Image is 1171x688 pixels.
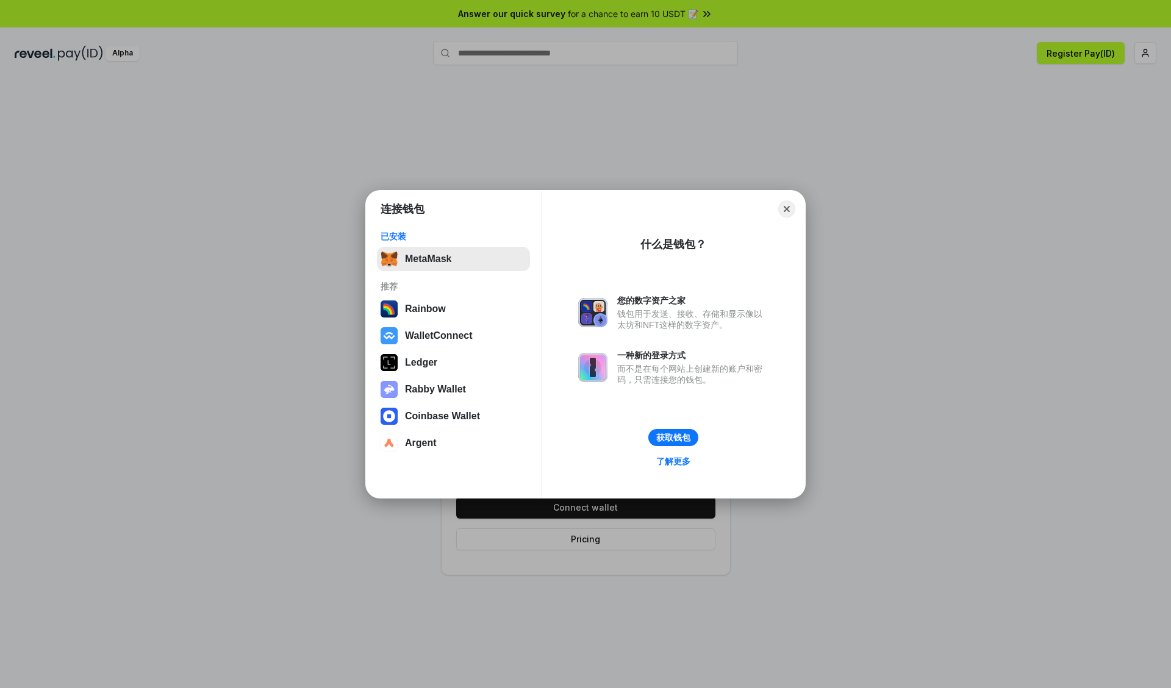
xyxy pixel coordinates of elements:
[617,350,768,361] div: 一种新的登录方式
[405,438,437,449] div: Argent
[381,381,398,398] img: svg+xml,%3Csvg%20xmlns%3D%22http%3A%2F%2Fwww.w3.org%2F2000%2Fsvg%22%20fill%3D%22none%22%20viewBox...
[381,434,398,452] img: svg+xml,%3Csvg%20width%3D%2228%22%20height%3D%2228%22%20viewBox%3D%220%200%2028%2028%22%20fill%3D...
[617,363,768,385] div: 而不是在每个网站上创建新的账户和密码，只需连接您的钱包。
[381,202,424,216] h1: 连接钱包
[377,247,530,271] button: MetaMask
[381,250,398,268] img: svg+xml,%3Csvg%20fill%3D%22none%22%20height%3D%2233%22%20viewBox%3D%220%200%2035%2033%22%20width%...
[381,231,526,242] div: 已安装
[381,281,526,292] div: 推荐
[381,408,398,425] img: svg+xml,%3Csvg%20width%3D%2228%22%20height%3D%2228%22%20viewBox%3D%220%200%2028%2028%22%20fill%3D...
[578,353,607,382] img: svg+xml,%3Csvg%20xmlns%3D%22http%3A%2F%2Fwww.w3.org%2F2000%2Fsvg%22%20fill%3D%22none%22%20viewBox...
[405,303,446,314] div: Rainbow
[377,324,530,348] button: WalletConnect
[377,377,530,402] button: Rabby Wallet
[648,429,698,446] button: 获取钱包
[405,254,451,264] div: MetaMask
[377,350,530,375] button: Ledger
[640,237,706,252] div: 什么是钱包？
[405,411,480,422] div: Coinbase Wallet
[405,384,466,395] div: Rabby Wallet
[649,453,698,469] a: 了解更多
[381,327,398,344] img: svg+xml,%3Csvg%20width%3D%2228%22%20height%3D%2228%22%20viewBox%3D%220%200%2028%2028%22%20fill%3D...
[656,456,690,467] div: 了解更多
[617,308,768,330] div: 钱包用于发送、接收、存储和显示像以太坊和NFT这样的数字资产。
[656,432,690,443] div: 获取钱包
[578,298,607,327] img: svg+xml,%3Csvg%20xmlns%3D%22http%3A%2F%2Fwww.w3.org%2F2000%2Fsvg%22%20fill%3D%22none%22%20viewBox...
[617,295,768,306] div: 您的数字资产之家
[405,330,473,341] div: WalletConnect
[381,354,398,371] img: svg+xml,%3Csvg%20xmlns%3D%22http%3A%2F%2Fwww.w3.org%2F2000%2Fsvg%22%20width%3D%2228%22%20height%3...
[377,431,530,455] button: Argent
[778,200,795,218] button: Close
[405,357,437,368] div: Ledger
[381,300,398,317] img: svg+xml,%3Csvg%20width%3D%22120%22%20height%3D%22120%22%20viewBox%3D%220%200%20120%20120%22%20fil...
[377,297,530,321] button: Rainbow
[377,404,530,428] button: Coinbase Wallet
